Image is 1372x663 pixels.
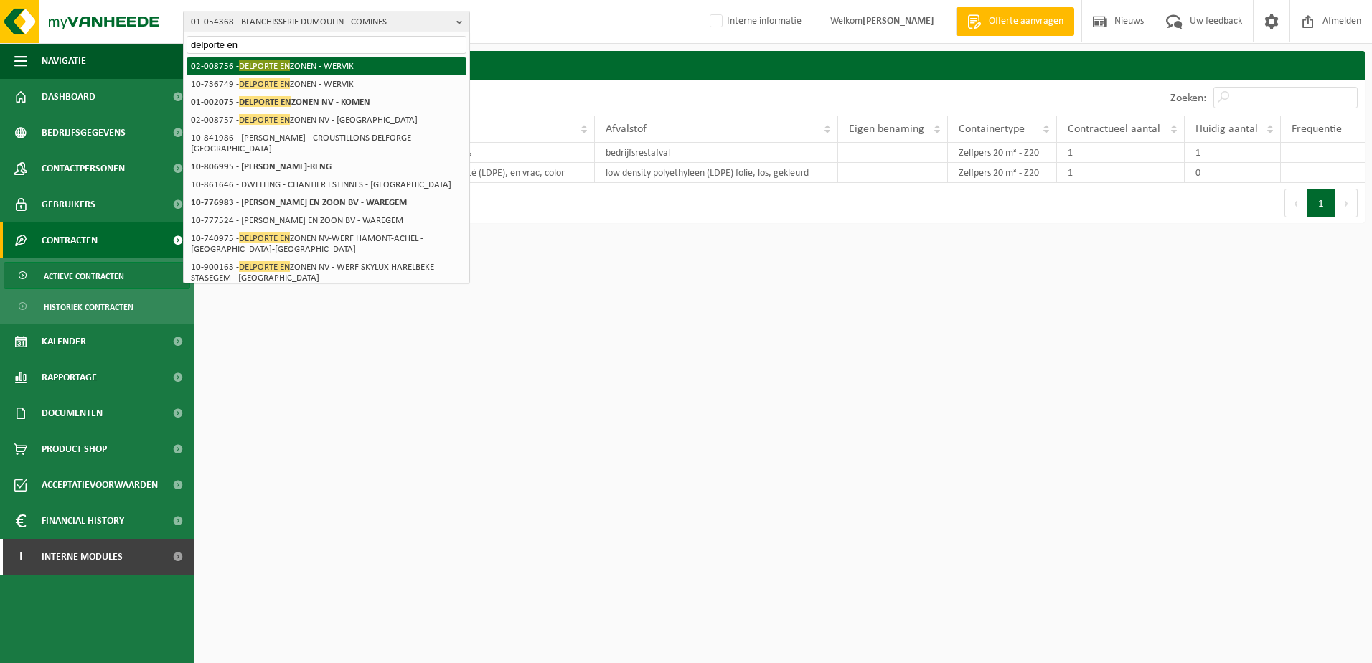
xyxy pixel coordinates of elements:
[948,143,1057,163] td: Zelfpers 20 m³ - Z20
[1284,189,1307,217] button: Previous
[1185,143,1281,163] td: 1
[239,60,290,71] span: DELPORTE EN
[1195,123,1258,135] span: Huidig aantal
[1307,189,1335,217] button: 1
[849,123,924,135] span: Eigen benaming
[14,539,27,575] span: I
[956,7,1074,36] a: Offerte aanvragen
[42,222,98,258] span: Contracten
[187,36,466,54] input: Zoeken naar gekoppelde vestigingen
[42,539,123,575] span: Interne modules
[606,123,647,135] span: Afvalstof
[201,51,1365,79] h2: Contracten
[948,163,1057,183] td: Zelfpers 20 m³ - Z20
[1170,93,1206,104] label: Zoeken:
[4,262,190,289] a: Actieve contracten
[42,503,124,539] span: Financial History
[239,114,290,125] span: DELPORTE EN
[42,324,86,359] span: Kalender
[595,143,837,163] td: bedrijfsrestafval
[42,79,95,115] span: Dashboard
[42,151,125,187] span: Contactpersonen
[42,187,95,222] span: Gebruikers
[187,57,466,75] li: 02-008756 - ZONEN - WERVIK
[863,16,934,27] strong: [PERSON_NAME]
[44,293,133,321] span: Historiek contracten
[191,162,332,171] strong: 10-806995 - [PERSON_NAME]-RENG
[187,258,466,287] li: 10-900163 - ZONEN NV - WERF SKYLUX HARELBEKE STASEGEM - [GEOGRAPHIC_DATA]
[4,293,190,320] a: Historiek contracten
[187,111,466,129] li: 02-008757 - ZONEN NV - [GEOGRAPHIC_DATA]
[985,14,1067,29] span: Offerte aanvragen
[44,263,124,290] span: Actieve contracten
[191,198,407,207] strong: 10-776983 - [PERSON_NAME] EN ZOON BV - WAREGEM
[187,212,466,230] li: 10-777524 - [PERSON_NAME] EN ZOON BV - WAREGEM
[187,75,466,93] li: 10-736749 - ZONEN - WERVIK
[1335,189,1358,217] button: Next
[187,230,466,258] li: 10-740975 - ZONEN NV-WERF HAMONT-ACHEL - [GEOGRAPHIC_DATA]-[GEOGRAPHIC_DATA]
[1185,163,1281,183] td: 0
[42,115,126,151] span: Bedrijfsgegevens
[42,431,107,467] span: Product Shop
[959,123,1025,135] span: Containertype
[595,163,837,183] td: low density polyethyleen (LDPE) folie, los, gekleurd
[239,261,290,272] span: DELPORTE EN
[1057,143,1185,163] td: 1
[707,11,802,32] label: Interne informatie
[42,467,158,503] span: Acceptatievoorwaarden
[42,359,97,395] span: Rapportage
[187,129,466,158] li: 10-841986 - [PERSON_NAME] - CROUSTILLONS DELFORGE - [GEOGRAPHIC_DATA]
[239,78,290,89] span: DELPORTE EN
[1068,123,1160,135] span: Contractueel aantal
[42,43,86,79] span: Navigatie
[191,96,370,107] strong: 01-002075 - ZONEN NV - KOMEN
[191,11,451,33] span: 01-054368 - BLANCHISSERIE DUMOULIN - COMINES
[239,96,291,107] span: DELPORTE EN
[183,11,470,32] button: 01-054368 - BLANCHISSERIE DUMOULIN - COMINES
[1057,163,1185,183] td: 1
[1292,123,1342,135] span: Frequentie
[239,232,290,243] span: DELPORTE EN
[42,395,103,431] span: Documenten
[187,176,466,194] li: 10-861646 - DWELLING - CHANTIER ESTINNES - [GEOGRAPHIC_DATA]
